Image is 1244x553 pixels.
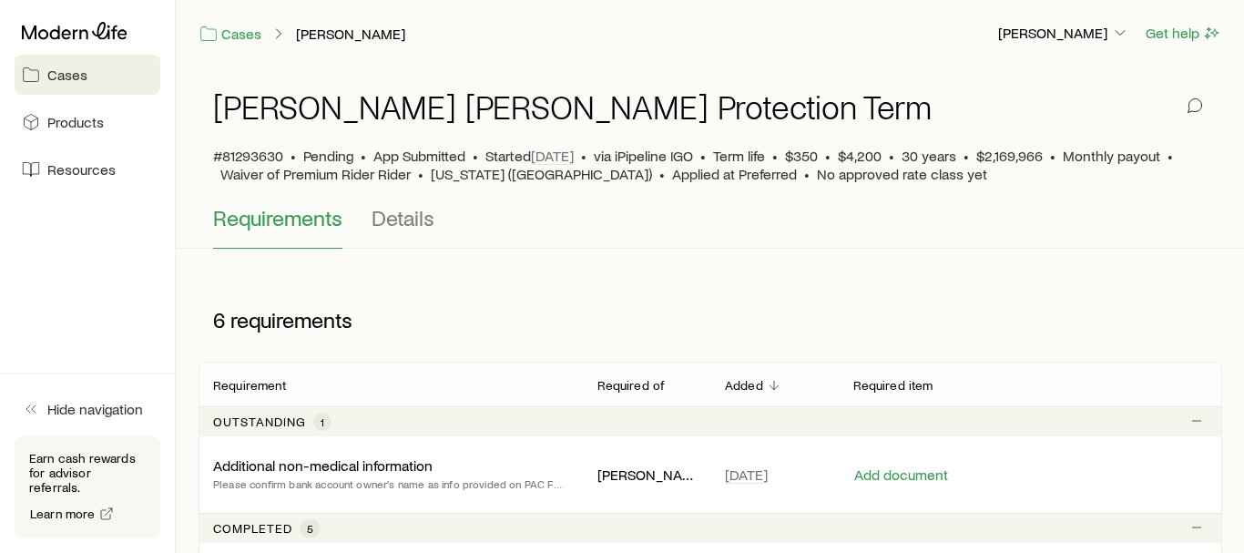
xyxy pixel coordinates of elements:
span: Learn more [30,507,96,520]
span: Details [372,205,434,230]
span: $350 [785,147,818,165]
p: Outstanding [213,415,306,429]
span: 6 [213,307,225,333]
span: 1 [321,415,324,429]
button: Hide navigation [15,389,160,429]
p: Requirement [213,378,286,393]
span: Monthly payout [1063,147,1160,165]
span: • [291,147,296,165]
span: Products [47,113,104,131]
span: • [804,165,810,183]
span: Applied at Preferred [672,165,797,183]
button: Add document [853,466,949,484]
span: #81293630 [213,147,283,165]
span: Waiver of Premium Rider Rider [220,165,411,183]
span: 30 years [902,147,956,165]
p: Completed [213,521,292,536]
a: Resources [15,149,160,189]
span: [DATE] [725,466,768,484]
span: [DATE] [531,147,574,165]
span: requirements [230,307,352,333]
span: • [473,147,478,165]
div: Application details tabs [213,205,1208,249]
p: Pending [303,147,353,165]
a: Products [15,102,160,142]
h1: [PERSON_NAME] [PERSON_NAME] Protection Term [213,88,932,125]
button: [PERSON_NAME] [997,23,1130,45]
span: • [964,147,969,165]
div: Earn cash rewards for advisor referrals.Learn more [15,436,160,538]
a: [PERSON_NAME] [295,26,406,43]
span: • [889,147,894,165]
span: • [1168,147,1173,165]
span: $2,169,966 [976,147,1043,165]
span: $4,200 [838,147,882,165]
span: Cases [47,66,87,84]
a: Cases [15,55,160,95]
p: Please confirm bank account owner's name as info provided on PAC Form failed authentication. [213,475,568,493]
p: Required of [597,378,666,393]
span: Requirements [213,205,342,230]
span: • [659,165,665,183]
span: 5 [307,521,313,536]
span: • [825,147,831,165]
p: Started [485,147,574,165]
a: Cases [199,24,262,45]
span: • [1050,147,1055,165]
p: [PERSON_NAME] [998,24,1129,42]
span: Resources [47,160,116,179]
span: App Submitted [373,147,465,165]
p: Required item [853,378,933,393]
span: • [772,147,778,165]
p: [PERSON_NAME] [597,466,697,484]
p: Added [725,378,763,393]
span: • [700,147,706,165]
span: Term life [713,147,765,165]
button: Get help [1145,23,1222,44]
span: • [418,165,423,183]
span: • [361,147,366,165]
span: [US_STATE] ([GEOGRAPHIC_DATA]) [431,165,652,183]
span: • [581,147,586,165]
span: Hide navigation [47,400,143,418]
p: Earn cash rewards for advisor referrals. [29,451,146,495]
span: via iPipeline IGO [594,147,693,165]
span: No approved rate class yet [817,165,987,183]
p: Additional non-medical information [213,456,433,475]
